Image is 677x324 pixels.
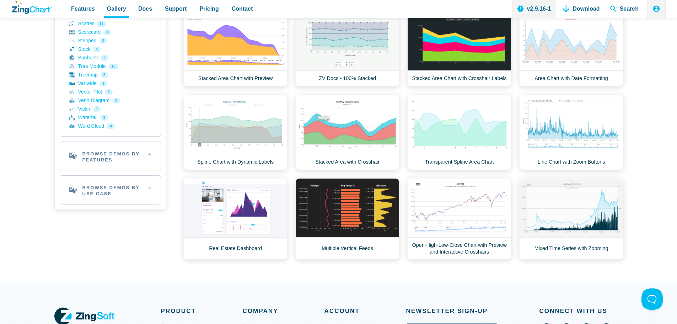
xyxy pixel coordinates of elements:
[183,11,288,86] a: Stacked Area Chart with Preview
[183,95,288,170] a: Spline Chart with Dynamic Labels
[407,11,511,86] a: Stacked Area Chart with Crosshair Labels
[183,178,288,260] a: Real Estate Dashboard
[295,11,399,86] a: ZV Docs - 100% Stacked
[519,178,623,260] a: Mixed Time Series with Zooming
[232,4,253,14] span: Contact
[324,306,406,316] span: Account
[161,306,243,316] span: Product
[60,176,161,204] h2: Browse Demos By Use Case
[519,11,623,86] a: Area Chart with Date Formatting
[60,142,161,170] h2: Browse Demos By Features
[407,178,511,260] a: Open-High-Low-Close Chart with Preview and Interactive Crosshairs
[165,4,187,14] span: Support
[295,95,399,170] a: Stacked Area with Crosshair
[407,95,511,170] a: Transparent Spline Area Chart
[138,4,152,14] span: Docs
[71,4,95,14] span: Features
[519,95,623,170] a: Line Chart with Zoom Buttons
[107,4,126,14] span: Gallery
[199,4,219,14] span: Pricing
[12,1,52,14] a: ZingChart Logo. Click to return to the homepage
[406,306,498,316] span: Newsletter Sign‑up
[539,306,623,316] span: Connect With Us
[243,306,324,316] span: Company
[641,288,663,310] iframe: Toggle Customer Support
[295,178,399,260] a: Multiple Vertical Feeds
